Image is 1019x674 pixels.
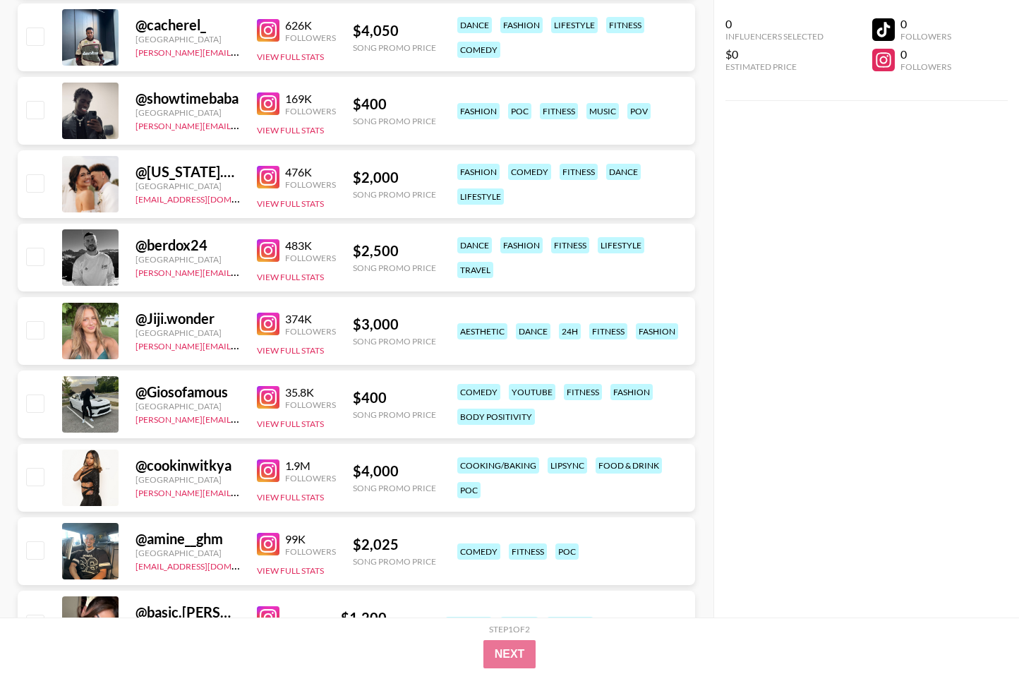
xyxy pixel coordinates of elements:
[135,34,240,44] div: [GEOGRAPHIC_DATA]
[586,103,619,119] div: music
[606,164,641,180] div: dance
[257,492,324,503] button: View Full Stats
[285,239,336,253] div: 483K
[135,474,240,485] div: [GEOGRAPHIC_DATA]
[353,536,436,553] div: $ 2,025
[285,179,336,190] div: Followers
[457,164,500,180] div: fashion
[564,384,602,400] div: fitness
[285,32,336,43] div: Followers
[353,336,436,347] div: Song Promo Price
[457,543,500,560] div: comedy
[135,603,240,621] div: @ basic.[PERSON_NAME]
[135,254,240,265] div: [GEOGRAPHIC_DATA]
[135,163,240,181] div: @ [US_STATE].kaoud
[353,409,436,420] div: Song Promo Price
[257,198,324,209] button: View Full Stats
[135,90,240,107] div: @ showtimebaba
[606,17,644,33] div: fitness
[353,95,436,113] div: $ 400
[257,565,324,576] button: View Full Stats
[257,239,279,262] img: Instagram
[341,609,424,627] div: $ 1,200
[135,485,344,498] a: [PERSON_NAME][EMAIL_ADDRESS][DOMAIN_NAME]
[508,164,551,180] div: comedy
[610,384,653,400] div: fashion
[257,92,279,115] img: Instagram
[559,323,581,339] div: 24h
[551,237,589,253] div: fitness
[457,262,493,278] div: travel
[353,242,436,260] div: $ 2,500
[725,47,824,61] div: $0
[509,543,547,560] div: fitness
[285,399,336,410] div: Followers
[353,462,436,480] div: $ 4,000
[445,617,492,633] div: lifestyle
[257,533,279,555] img: Instagram
[135,383,240,401] div: @ Giosofamous
[135,548,240,558] div: [GEOGRAPHIC_DATA]
[257,419,324,429] button: View Full Stats
[135,107,240,118] div: [GEOGRAPHIC_DATA]
[135,265,344,278] a: [PERSON_NAME][EMAIL_ADDRESS][DOMAIN_NAME]
[285,92,336,106] div: 169K
[589,323,627,339] div: fitness
[135,44,344,58] a: [PERSON_NAME][EMAIL_ADDRESS][DOMAIN_NAME]
[353,389,436,407] div: $ 400
[627,103,651,119] div: pov
[353,189,436,200] div: Song Promo Price
[353,169,436,186] div: $ 2,000
[285,326,336,337] div: Followers
[900,31,951,42] div: Followers
[257,386,279,409] img: Instagram
[257,166,279,188] img: Instagram
[540,103,578,119] div: fitness
[257,19,279,42] img: Instagram
[353,42,436,53] div: Song Promo Price
[457,17,492,33] div: dance
[353,483,436,493] div: Song Promo Price
[353,315,436,333] div: $ 3,000
[353,556,436,567] div: Song Promo Price
[508,103,531,119] div: poc
[547,617,593,633] div: skincare
[900,47,951,61] div: 0
[135,181,240,191] div: [GEOGRAPHIC_DATA]
[285,312,336,326] div: 374K
[257,345,324,356] button: View Full Stats
[598,237,644,253] div: lifestyle
[285,253,336,263] div: Followers
[135,411,344,425] a: [PERSON_NAME][EMAIL_ADDRESS][DOMAIN_NAME]
[500,17,543,33] div: fashion
[500,237,543,253] div: fashion
[725,31,824,42] div: Influencers Selected
[725,61,824,72] div: Estimated Price
[135,401,240,411] div: [GEOGRAPHIC_DATA]
[257,125,324,136] button: View Full Stats
[489,624,530,634] div: Step 1 of 2
[483,640,536,668] button: Next
[285,459,336,473] div: 1.9M
[725,17,824,31] div: 0
[285,473,336,483] div: Followers
[516,323,550,339] div: dance
[457,457,539,474] div: cooking/baking
[135,338,344,351] a: [PERSON_NAME][EMAIL_ADDRESS][DOMAIN_NAME]
[135,191,277,205] a: [EMAIL_ADDRESS][DOMAIN_NAME]
[285,18,336,32] div: 626K
[135,558,277,572] a: [EMAIL_ADDRESS][DOMAIN_NAME]
[457,409,535,425] div: body positivity
[257,606,279,629] img: Instagram
[457,103,500,119] div: fashion
[285,106,336,116] div: Followers
[353,263,436,273] div: Song Promo Price
[135,327,240,338] div: [GEOGRAPHIC_DATA]
[900,61,951,72] div: Followers
[457,482,481,498] div: poc
[285,385,336,399] div: 35.8K
[509,384,555,400] div: youtube
[560,164,598,180] div: fitness
[135,118,344,131] a: [PERSON_NAME][EMAIL_ADDRESS][DOMAIN_NAME]
[548,457,587,474] div: lipsync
